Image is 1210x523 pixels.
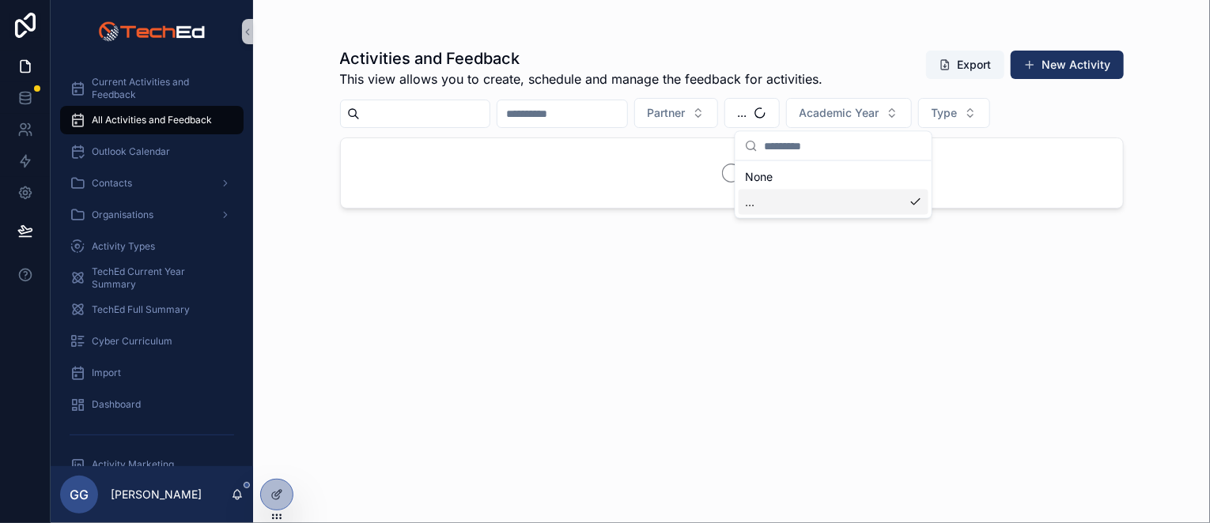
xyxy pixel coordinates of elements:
[800,105,879,121] span: Academic Year
[92,335,172,348] span: Cyber Curriculum
[786,98,912,128] button: Select Button
[60,137,244,166] a: Outlook Calendar
[60,264,244,292] a: TechEd Current Year Summary
[92,265,228,291] span: TechEd Current Year Summary
[648,105,686,121] span: Partner
[739,164,928,190] div: None
[60,169,244,198] a: Contacts
[932,105,958,121] span: Type
[918,98,990,128] button: Select Button
[735,161,932,218] div: Suggestions
[60,450,244,479] a: Activity Marketing
[92,398,141,411] span: Dashboard
[92,76,228,101] span: Current Activities and Feedback
[92,303,190,316] span: TechEd Full Summary
[745,194,754,210] span: ...
[92,177,132,190] span: Contacts
[60,74,244,103] a: Current Activities and Feedback
[60,327,244,356] a: Cyber Curriculum
[60,359,244,387] a: Import
[60,201,244,229] a: Organisations
[738,105,747,121] span: ...
[111,487,202,502] p: [PERSON_NAME]
[60,390,244,419] a: Dashboard
[340,70,823,88] span: This view allows you to create, schedule and manage the feedback for activities.
[92,240,155,253] span: Activity Types
[60,106,244,134] a: All Activities and Feedback
[60,295,244,324] a: TechEd Full Summary
[340,47,823,70] h1: Activities and Feedback
[98,19,205,44] img: App logo
[70,485,89,504] span: GG
[92,209,153,221] span: Organisations
[92,145,170,158] span: Outlook Calendar
[634,98,718,128] button: Select Button
[724,98,780,128] button: Select Button
[92,114,212,126] span: All Activities and Feedback
[92,367,121,379] span: Import
[926,51,1004,79] button: Export
[1011,51,1124,79] button: New Activity
[51,63,253,466] div: scrollable content
[92,458,174,471] span: Activity Marketing
[60,232,244,261] a: Activity Types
